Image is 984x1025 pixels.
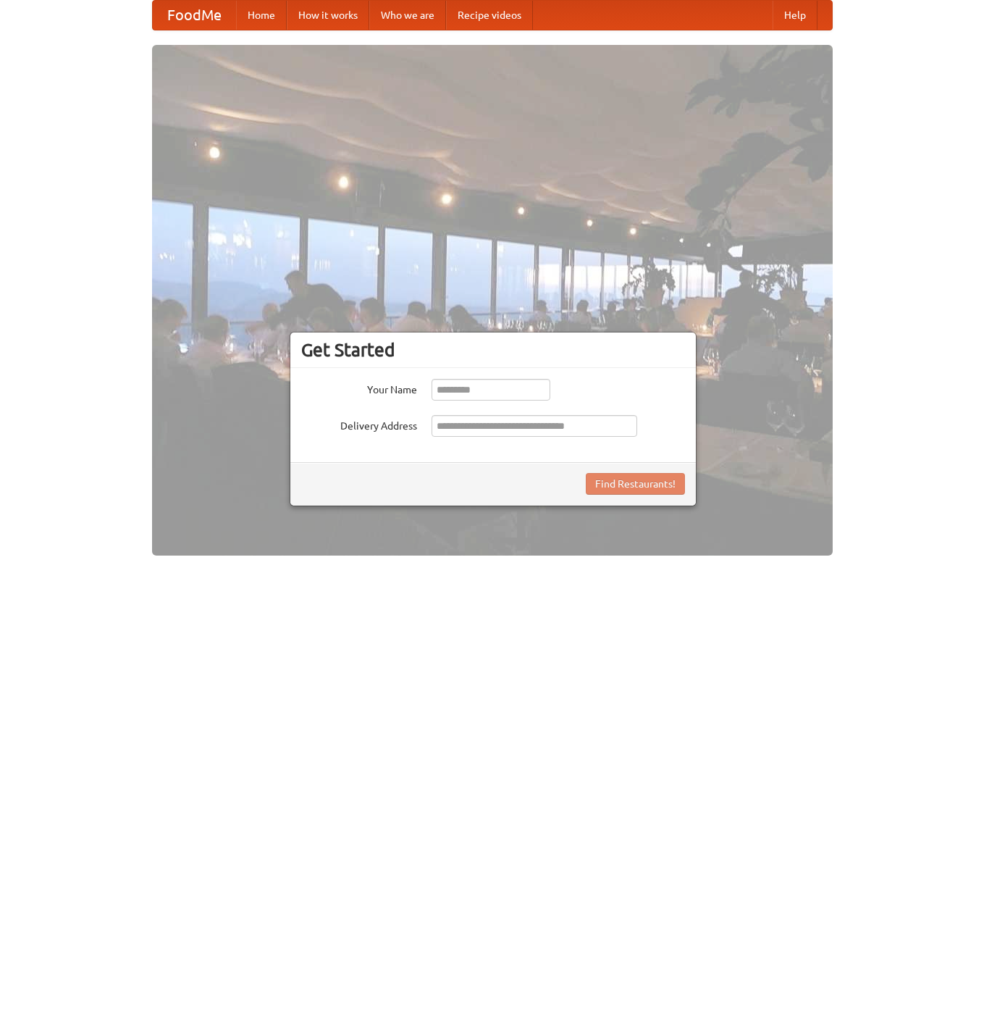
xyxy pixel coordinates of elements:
[446,1,533,30] a: Recipe videos
[773,1,817,30] a: Help
[236,1,287,30] a: Home
[153,1,236,30] a: FoodMe
[287,1,369,30] a: How it works
[586,473,685,495] button: Find Restaurants!
[369,1,446,30] a: Who we are
[301,379,417,397] label: Your Name
[301,415,417,433] label: Delivery Address
[301,339,685,361] h3: Get Started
